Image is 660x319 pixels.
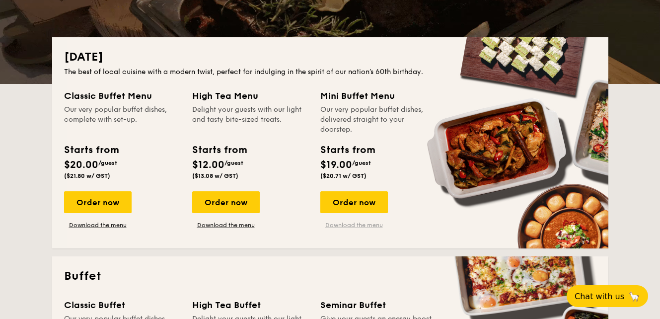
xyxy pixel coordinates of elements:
span: $19.00 [320,159,352,171]
div: Seminar Buffet [320,298,437,312]
h2: [DATE] [64,49,596,65]
div: The best of local cuisine with a modern twist, perfect for indulging in the spirit of our nation’... [64,67,596,77]
div: High Tea Menu [192,89,308,103]
div: Mini Buffet Menu [320,89,437,103]
span: /guest [352,159,371,166]
div: Our very popular buffet dishes, delivered straight to your doorstep. [320,105,437,135]
div: Order now [320,191,388,213]
span: Chat with us [575,292,624,301]
div: Our very popular buffet dishes, complete with set-up. [64,105,180,135]
div: Starts from [64,143,118,158]
span: /guest [98,159,117,166]
h2: Buffet [64,268,596,284]
div: Classic Buffet Menu [64,89,180,103]
span: $12.00 [192,159,224,171]
div: Order now [64,191,132,213]
div: Starts from [320,143,374,158]
div: Order now [192,191,260,213]
a: Download the menu [64,221,132,229]
span: ($21.80 w/ GST) [64,172,110,179]
div: High Tea Buffet [192,298,308,312]
span: ($20.71 w/ GST) [320,172,367,179]
a: Download the menu [320,221,388,229]
div: Starts from [192,143,246,158]
a: Download the menu [192,221,260,229]
span: $20.00 [64,159,98,171]
span: /guest [224,159,243,166]
span: 🦙 [628,291,640,302]
span: ($13.08 w/ GST) [192,172,238,179]
button: Chat with us🦙 [567,285,648,307]
div: Delight your guests with our light and tasty bite-sized treats. [192,105,308,135]
div: Classic Buffet [64,298,180,312]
